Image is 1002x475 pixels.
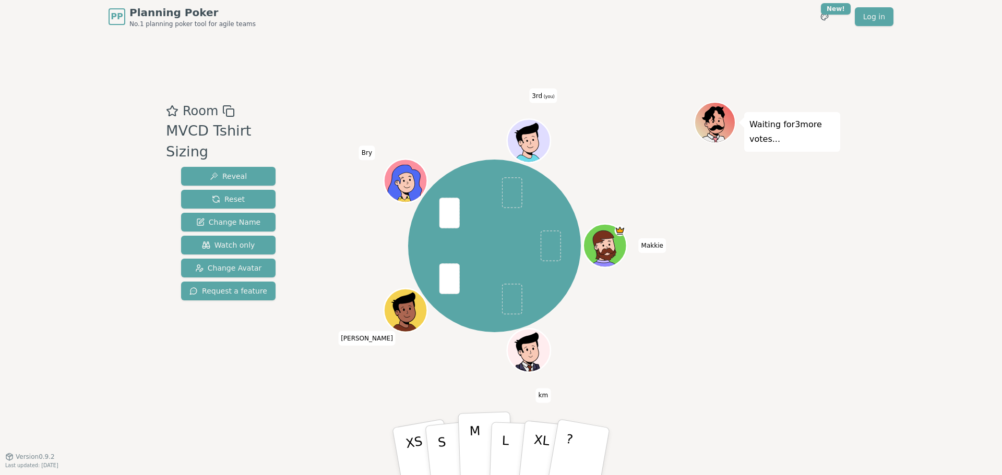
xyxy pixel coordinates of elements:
button: New! [815,7,834,26]
button: Change Avatar [181,259,276,277]
span: Last updated: [DATE] [5,462,58,468]
span: Click to change your name [639,238,666,253]
span: (you) [542,94,555,99]
span: Room [183,102,218,120]
span: Reset [212,194,245,204]
span: Watch only [202,240,255,250]
span: Planning Poker [129,5,256,20]
button: Version0.9.2 [5,453,55,461]
span: Makkie is the host [614,225,625,236]
span: PP [111,10,123,23]
button: Request a feature [181,282,276,300]
span: Click to change your name [359,146,375,161]
span: Click to change your name [529,89,557,103]
div: New! [821,3,851,15]
button: Add as favourite [166,102,178,120]
a: PPPlanning PokerNo.1 planning poker tool for agile teams [109,5,256,28]
span: Change Avatar [195,263,262,273]
button: Change Name [181,213,276,232]
button: Reveal [181,167,276,186]
span: Click to change your name [338,331,396,346]
div: MVCD Tshirt Sizing [166,120,295,163]
span: Change Name [196,217,260,227]
button: Watch only [181,236,276,254]
a: Log in [855,7,893,26]
span: Request a feature [189,286,267,296]
span: Click to change your name [536,388,551,403]
span: Version 0.9.2 [16,453,55,461]
button: Reset [181,190,276,209]
span: No.1 planning poker tool for agile teams [129,20,256,28]
p: Waiting for 3 more votes... [749,117,835,147]
span: Reveal [210,171,247,181]
button: Click to change your avatar [508,120,549,161]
